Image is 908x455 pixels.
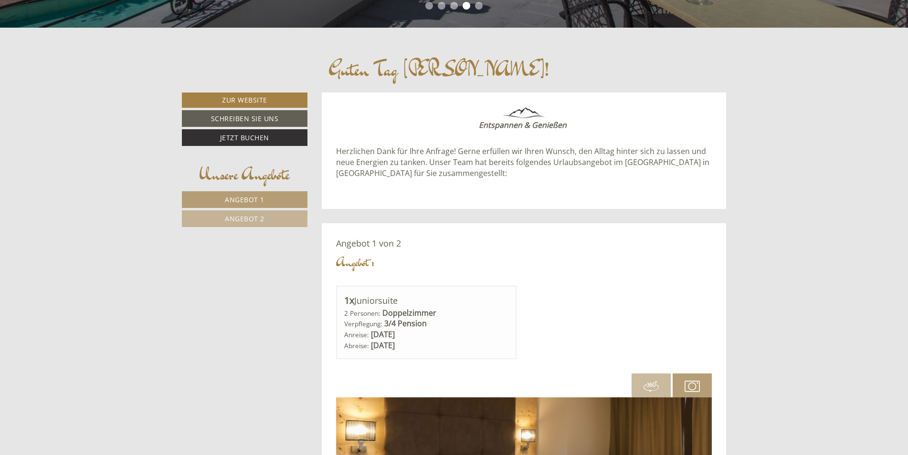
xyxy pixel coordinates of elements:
div: Juniorsuite [344,294,509,308]
p: Herzlichen Dank für Ihre Anfrage! Gerne erfüllen wir Ihren Wunsch, den Alltag hinter sich zu lass... [336,135,712,179]
div: [DATE] [170,7,206,23]
h1: Guten Tag [PERSON_NAME]! [329,59,549,81]
a: Zur Website [182,93,307,108]
small: Abreise: [344,341,369,350]
b: [DATE] [371,340,395,351]
div: Unsere Angebote [182,163,307,186]
a: Jetzt buchen [182,129,307,146]
img: 360-grad.svg [644,379,659,394]
b: 3/4 Pension [384,318,427,329]
button: Senden [318,251,376,268]
small: Anreise: [344,330,369,339]
span: Angebot 1 von 2 [336,238,401,249]
b: 1x [344,294,354,307]
span: Angebot 2 [225,214,264,223]
span: Angebot 1 [225,195,264,204]
small: Verpflegung: [344,319,382,328]
div: Angebot 1 [336,254,374,271]
a: Schreiben Sie uns [182,110,307,127]
b: Doppelzimmer [382,308,436,318]
div: Guten Tag, wie können wir Ihnen helfen? [7,26,164,55]
small: 2 Personen: [344,309,380,318]
img: camera.svg [685,379,700,394]
strong: Entspannen & Genießen [479,120,567,130]
small: 14:57 [14,46,159,53]
div: [GEOGRAPHIC_DATA] [14,28,159,35]
b: [DATE] [371,329,395,340]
